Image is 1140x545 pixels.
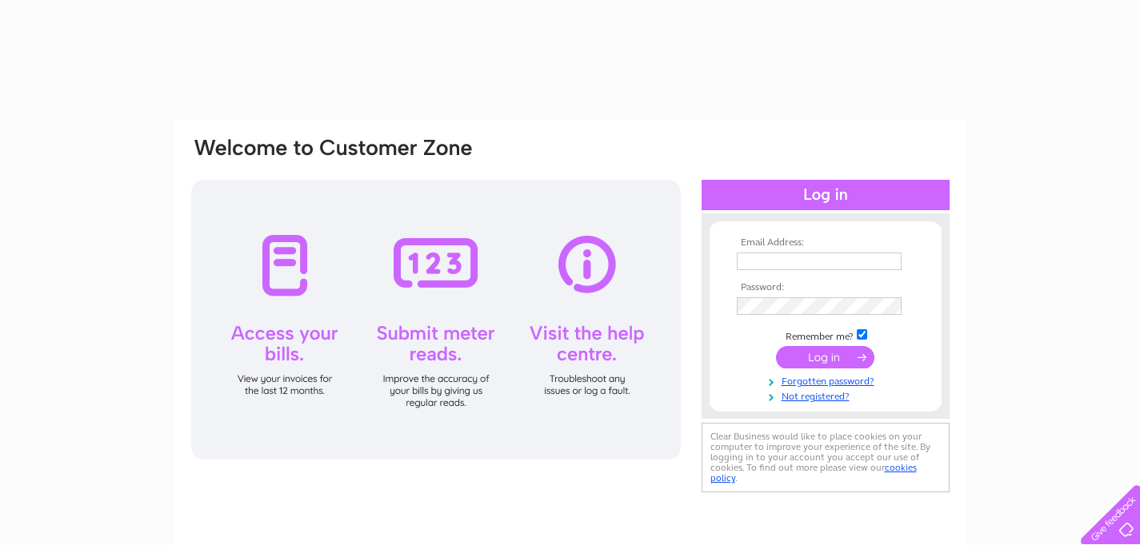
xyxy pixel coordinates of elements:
[776,346,874,368] input: Submit
[737,388,918,403] a: Not registered?
[733,237,918,249] th: Email Address:
[733,282,918,293] th: Password:
[733,327,918,343] td: Remember me?
[737,372,918,388] a: Forgotten password?
[710,462,917,483] a: cookies policy
[702,423,950,492] div: Clear Business would like to place cookies on your computer to improve your experience of the sit...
